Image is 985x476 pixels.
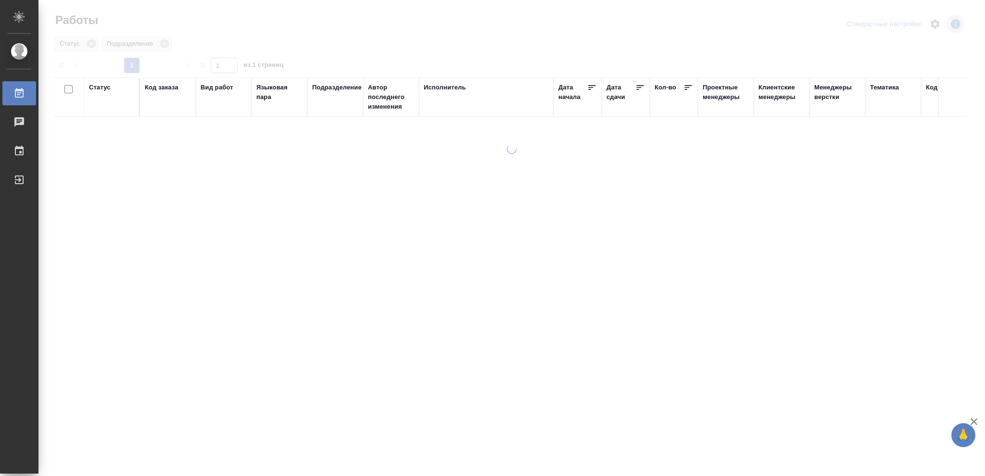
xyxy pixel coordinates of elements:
button: 🙏 [951,423,975,447]
div: Менеджеры верстки [814,83,860,102]
div: Языковая пара [256,83,303,102]
div: Код работы [926,83,963,92]
div: Код заказа [145,83,178,92]
div: Вид работ [201,83,233,92]
div: Дата начала [558,83,587,102]
div: Клиентские менеджеры [758,83,805,102]
div: Тематика [870,83,899,92]
div: Автор последнего изменения [368,83,414,112]
div: Проектные менеджеры [703,83,749,102]
div: Подразделение [312,83,362,92]
div: Исполнитель [424,83,466,92]
div: Статус [89,83,111,92]
div: Кол-во [655,83,676,92]
div: Дата сдачи [606,83,635,102]
span: 🙏 [955,425,972,445]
